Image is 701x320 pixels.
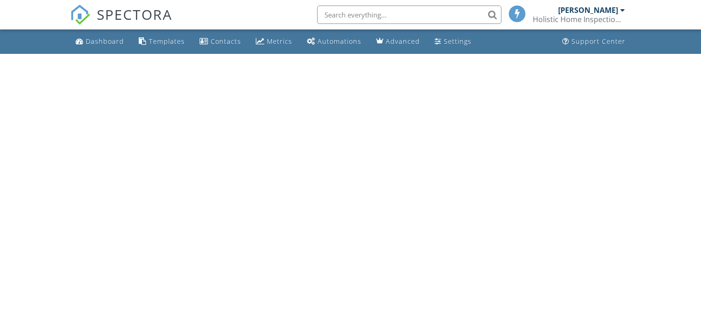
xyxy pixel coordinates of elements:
[72,33,128,50] a: Dashboard
[372,33,424,50] a: Advanced
[196,33,245,50] a: Contacts
[252,33,296,50] a: Metrics
[386,37,420,46] div: Advanced
[303,33,365,50] a: Automations (Basic)
[70,12,172,32] a: SPECTORA
[318,37,361,46] div: Automations
[431,33,475,50] a: Settings
[97,5,172,24] span: SPECTORA
[444,37,471,46] div: Settings
[267,37,292,46] div: Metrics
[135,33,189,50] a: Templates
[86,37,124,46] div: Dashboard
[70,5,90,25] img: The Best Home Inspection Software - Spectora
[149,37,185,46] div: Templates
[211,37,241,46] div: Contacts
[317,6,501,24] input: Search everything...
